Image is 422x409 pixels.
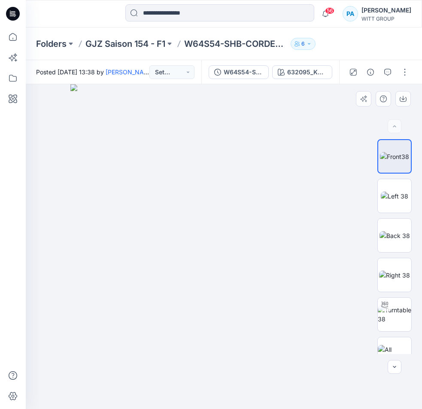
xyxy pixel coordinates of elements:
[287,67,327,77] div: 632095_Khaki-[PERSON_NAME]-Printed
[364,65,377,79] button: Details
[378,305,411,324] img: Turntable 38
[224,67,263,77] div: W64S54-SHB-CORDES-541_CO
[381,192,408,201] img: Left 38
[378,345,411,363] img: All colorways
[379,231,410,240] img: Back 38
[272,65,332,79] button: 632095_Khaki-[PERSON_NAME]-Printed
[106,68,155,76] a: [PERSON_NAME]
[85,38,165,50] a: GJZ Saison 154 - F1
[70,84,377,409] img: eyJhbGciOiJIUzI1NiIsImtpZCI6IjAiLCJzbHQiOiJzZXMiLCJ0eXAiOiJKV1QifQ.eyJkYXRhIjp7InR5cGUiOiJzdG9yYW...
[380,152,409,161] img: Front38
[36,67,149,76] span: Posted [DATE] 13:38 by
[361,15,411,22] div: WITT GROUP
[291,38,316,50] button: 6
[301,39,305,49] p: 6
[36,38,67,50] a: Folders
[209,65,269,79] button: W64S54-SHB-CORDES-541_CO
[325,7,334,14] span: 56
[379,271,410,280] img: Right 38
[361,5,411,15] div: [PERSON_NAME]
[343,6,358,21] div: PA
[184,38,287,50] p: W64S54-SHB-CORDES-541_CO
